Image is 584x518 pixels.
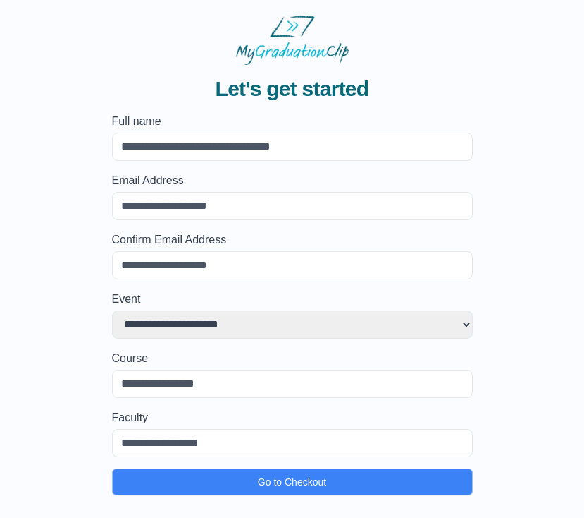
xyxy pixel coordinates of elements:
[236,16,349,65] img: MyGraduationClip
[112,231,473,248] label: Confirm Email Address
[112,350,473,367] label: Course
[112,291,473,308] label: Event
[216,76,369,102] span: Let's get started
[112,409,473,426] label: Faculty
[112,113,473,130] label: Full name
[112,469,473,495] button: Go to Checkout
[112,172,473,189] label: Email Address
